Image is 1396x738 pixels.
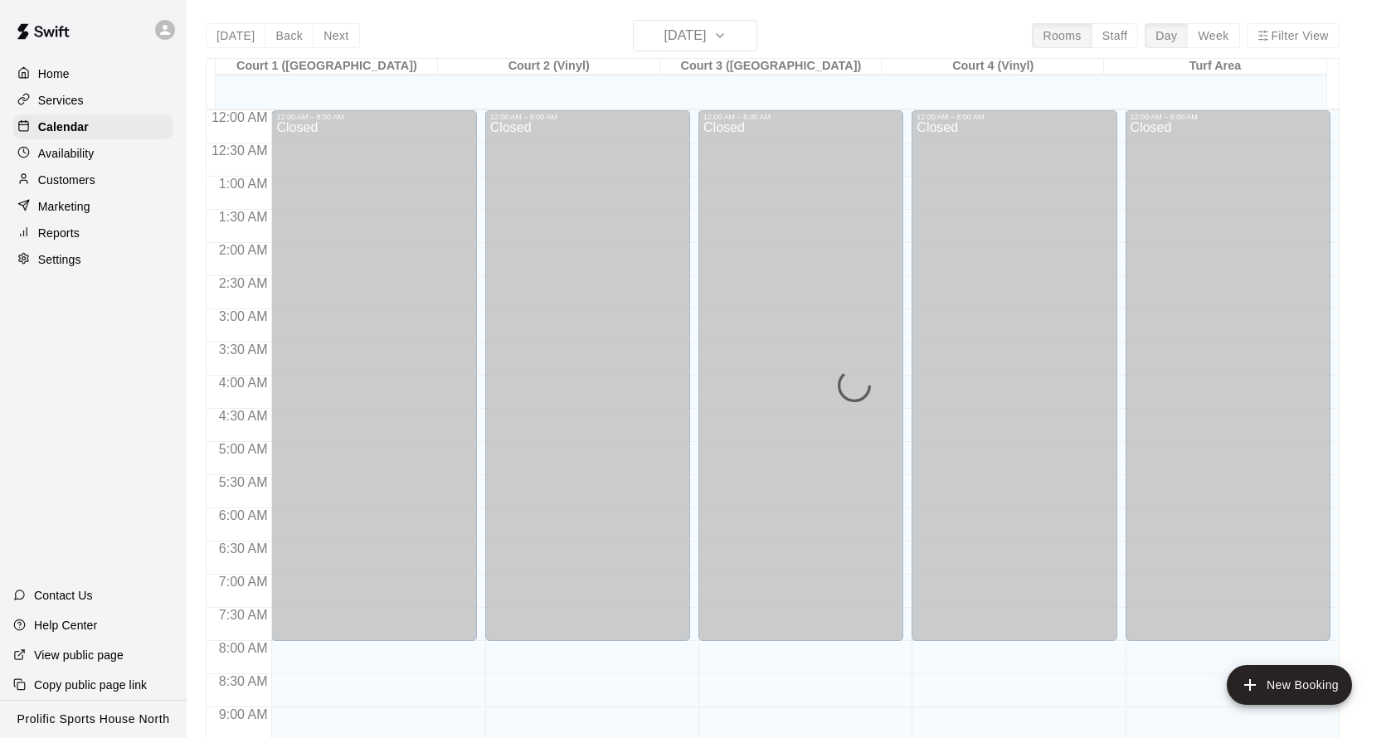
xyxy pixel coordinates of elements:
[13,168,173,192] a: Customers
[703,121,898,647] div: Closed
[215,541,272,556] span: 6:30 AM
[13,141,173,166] a: Availability
[703,113,898,121] div: 12:00 AM – 8:00 AM
[215,342,272,357] span: 3:30 AM
[485,110,690,641] div: 12:00 AM – 8:00 AM: Closed
[215,442,272,456] span: 5:00 AM
[271,110,476,641] div: 12:00 AM – 8:00 AM: Closed
[13,114,173,139] a: Calendar
[34,677,147,693] p: Copy public page link
[215,575,272,589] span: 7:00 AM
[215,508,272,522] span: 6:00 AM
[276,113,471,121] div: 12:00 AM – 8:00 AM
[38,225,80,241] p: Reports
[215,409,272,423] span: 4:30 AM
[215,177,272,191] span: 1:00 AM
[215,641,272,655] span: 8:00 AM
[207,110,272,124] span: 12:00 AM
[882,59,1104,75] div: Court 4 (Vinyl)
[276,121,471,647] div: Closed
[1126,110,1330,641] div: 12:00 AM – 8:00 AM: Closed
[34,587,93,604] p: Contact Us
[13,88,173,113] a: Services
[38,145,95,162] p: Availability
[698,110,903,641] div: 12:00 AM – 8:00 AM: Closed
[917,113,1111,121] div: 12:00 AM – 8:00 AM
[13,61,173,86] a: Home
[13,221,173,245] a: Reports
[1131,113,1325,121] div: 12:00 AM – 8:00 AM
[38,251,81,268] p: Settings
[215,608,272,622] span: 7:30 AM
[38,92,84,109] p: Services
[1131,121,1325,647] div: Closed
[215,475,272,489] span: 5:30 AM
[490,113,685,121] div: 12:00 AM – 8:00 AM
[215,210,272,224] span: 1:30 AM
[34,617,97,634] p: Help Center
[912,110,1116,641] div: 12:00 AM – 8:00 AM: Closed
[490,121,685,647] div: Closed
[38,198,90,215] p: Marketing
[13,247,173,272] a: Settings
[207,143,272,158] span: 12:30 AM
[17,711,170,728] p: Prolific Sports House North
[1104,59,1326,75] div: Turf Area
[215,707,272,721] span: 9:00 AM
[216,59,438,75] div: Court 1 ([GEOGRAPHIC_DATA])
[660,59,883,75] div: Court 3 ([GEOGRAPHIC_DATA])
[1227,665,1352,705] button: add
[215,309,272,323] span: 3:00 AM
[215,674,272,688] span: 8:30 AM
[917,121,1111,647] div: Closed
[215,376,272,390] span: 4:00 AM
[215,276,272,290] span: 2:30 AM
[438,59,660,75] div: Court 2 (Vinyl)
[38,172,95,188] p: Customers
[38,119,89,135] p: Calendar
[34,647,124,663] p: View public page
[38,66,70,82] p: Home
[13,194,173,219] a: Marketing
[215,243,272,257] span: 2:00 AM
